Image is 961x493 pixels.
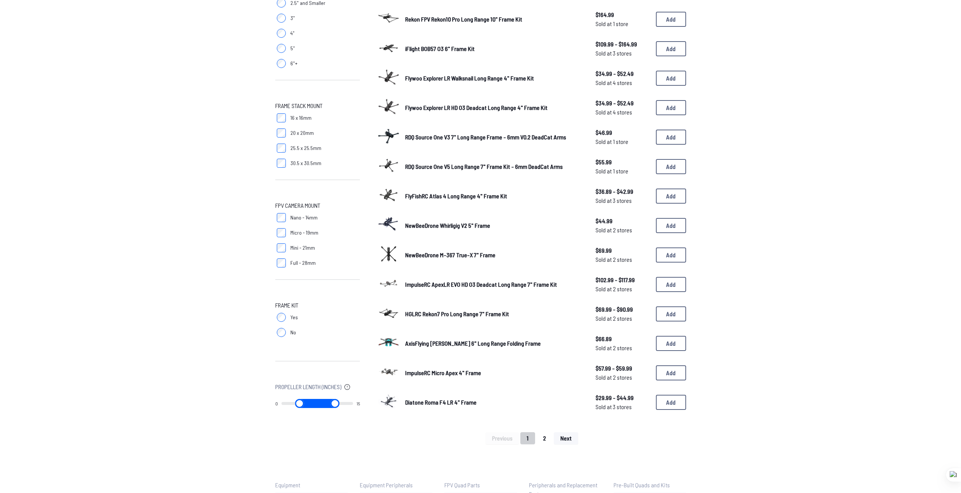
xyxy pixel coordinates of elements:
[405,192,583,201] a: FlyFishRC Atlas 4 Long Range 4" Frame Kit
[290,129,314,137] span: 20 x 20mm
[277,29,286,38] input: 4"
[378,8,399,31] a: image
[656,277,686,292] button: Add
[595,196,650,205] span: Sold at 3 stores
[378,214,399,235] img: image
[290,244,315,252] span: Mini - 21mm
[378,273,399,294] img: image
[277,144,286,153] input: 25.5 x 25.5mm
[595,216,650,226] span: $44.99
[595,78,650,87] span: Sold at 4 stores
[595,275,650,284] span: $102.99 - $117.99
[277,59,286,68] input: 6"+
[378,37,399,60] a: image
[378,361,399,382] img: image
[378,332,399,355] a: image
[378,273,399,296] a: image
[595,314,650,323] span: Sold at 2 stores
[405,163,563,170] span: RDQ Source One V5 Long Range 7" Frame Kit - 6mm DeadCat Arms
[405,15,583,24] a: Rekon FPV Rekon10 Pro Long Range 10" Frame Kit
[405,74,583,83] a: Flywoo Explorer LR Walksnail Long Range 4" Frame Kit
[378,243,399,264] img: image
[595,128,650,137] span: $46.99
[405,281,557,288] span: ImpulseRC ApexLR EVO HD O3 Deadcat Long Range 7" Frame Kit
[290,259,316,267] span: Full - 28mm
[405,250,583,260] a: NewBeeDrone M-367 True-X 7" Frame
[277,113,286,122] input: 16 x 16mm
[595,226,650,235] span: Sold at 2 stores
[378,96,399,117] img: image
[537,432,552,444] button: 2
[277,14,286,23] input: 3"
[378,332,399,353] img: image
[595,19,650,28] span: Sold at 1 store
[378,361,399,385] a: image
[554,432,578,444] button: Next
[405,369,481,376] span: ImpulseRC Micro Apex 4" Frame
[405,222,490,229] span: NewBeeDrone Whirligig V2 5" Frame
[405,104,548,111] span: Flywoo Explorer LR HD O3 Deadcat Long Range 4" Frame Kit
[405,45,475,52] span: iFlight BOB57 O3 6" Frame Kit
[656,159,686,174] button: Add
[277,258,286,267] input: Full - 28mm
[275,400,278,406] output: 0
[595,69,650,78] span: $34.99 - $52.49
[656,365,686,380] button: Add
[614,481,686,490] p: Pre-Built Quads and Kits
[290,60,298,67] span: 6"+
[405,399,477,406] span: Diatone Roma F4 LR 4" Frame
[405,133,583,142] a: RDQ Source One V3 7" Long Range Frame - 6mm V0.2 DeadCat Arms
[405,221,583,230] a: NewBeeDrone Whirligig V2 5" Frame
[444,481,517,490] p: FPV Quad Parts
[595,137,650,146] span: Sold at 1 store
[560,435,572,441] span: Next
[360,481,432,490] p: Equipment Peripherals
[656,12,686,27] button: Add
[275,301,298,310] span: Frame Kit
[290,214,318,221] span: Nano - 14mm
[595,187,650,196] span: $36.89 - $42.99
[405,192,507,199] span: FlyFishRC Atlas 4 Long Range 4" Frame Kit
[378,96,399,119] a: image
[290,45,295,52] span: 5"
[378,391,399,412] img: image
[595,10,650,19] span: $164.99
[378,66,399,88] img: image
[656,189,686,204] button: Add
[656,336,686,351] button: Add
[378,214,399,237] a: image
[378,302,399,323] img: image
[378,155,399,178] a: image
[405,339,583,348] a: AxisFlying [PERSON_NAME] 6" Long Range Folding Frame
[290,229,318,236] span: Micro - 19mm
[595,343,650,352] span: Sold at 2 stores
[290,329,296,336] span: No
[595,49,650,58] span: Sold at 3 stores
[275,481,348,490] p: Equipment
[595,284,650,294] span: Sold at 2 stores
[595,167,650,176] span: Sold at 1 store
[405,133,566,141] span: RDQ Source One V3 7" Long Range Frame - 6mm V0.2 DeadCat Arms
[656,247,686,263] button: Add
[378,184,399,208] a: image
[378,302,399,326] a: image
[277,328,286,337] input: No
[595,373,650,382] span: Sold at 2 stores
[277,159,286,168] input: 30.5 x 30.5mm
[405,280,583,289] a: ImpulseRC ApexLR EVO HD O3 Deadcat Long Range 7" Frame Kit
[656,41,686,56] button: Add
[405,103,583,112] a: Flywoo Explorer LR HD O3 Deadcat Long Range 4" Frame Kit
[378,8,399,29] img: image
[378,243,399,267] a: image
[378,125,399,149] a: image
[378,184,399,206] img: image
[275,101,322,110] span: Frame Stack Mount
[277,243,286,252] input: Mini - 21mm
[277,44,286,53] input: 5"
[656,395,686,410] button: Add
[405,162,583,171] a: RDQ Source One V5 Long Range 7" Frame Kit - 6mm DeadCat Arms
[656,306,686,321] button: Add
[378,37,399,58] img: image
[290,114,312,122] span: 16 x 16mm
[290,29,295,37] span: 4"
